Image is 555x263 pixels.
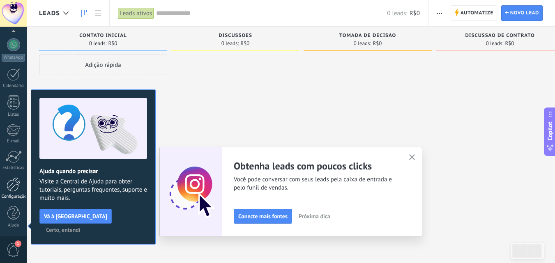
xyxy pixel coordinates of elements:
[39,9,60,17] span: Leads
[39,209,112,224] button: Vá à [GEOGRAPHIC_DATA]
[2,112,25,117] div: Listas
[461,6,493,21] span: Automatize
[42,224,84,236] button: Certo, entendi
[2,165,25,171] div: Estatísticas
[79,33,127,39] span: Contato inicial
[118,7,154,19] div: Leads ativos
[175,33,295,40] div: Discussões
[46,227,81,233] span: Certo, entendi
[91,5,105,21] a: Lista
[308,33,428,40] div: Tomada de decisão
[2,83,25,89] div: Calendário
[501,5,543,21] a: Novo lead
[43,33,163,40] div: Contato inicial
[108,41,117,46] span: R$0
[77,5,91,21] a: Leads
[410,9,420,17] span: R$0
[299,213,330,219] span: Próxima dica
[510,6,539,21] span: Novo lead
[505,41,514,46] span: R$0
[238,213,288,219] span: Conecte mais fontes
[39,55,167,75] div: Adição rápida
[339,33,396,39] span: Tomada de decisão
[465,33,534,39] span: Discussão de contrato
[2,139,25,144] div: E-mail
[451,5,497,21] a: Automatize
[486,41,504,46] span: 0 leads:
[2,223,25,228] div: Ajuda
[373,41,382,46] span: R$0
[219,33,252,39] span: Discussões
[44,213,107,219] span: Vá à [GEOGRAPHIC_DATA]
[234,160,399,172] h2: Obtenha leads com poucos clicks
[15,240,21,247] span: 1
[89,41,107,46] span: 0 leads:
[39,167,147,175] h2: Ajuda quando precisar
[39,178,147,202] span: Visite a Central de Ajuda para obter tutoriais, perguntas frequentes, suporte e muito mais.
[240,41,249,46] span: R$0
[295,210,334,222] button: Próxima dica
[546,121,554,140] span: Copilot
[221,41,239,46] span: 0 leads:
[2,54,25,62] div: WhatsApp
[234,209,292,224] button: Conecte mais fontes
[2,194,25,199] div: Configurações
[234,176,399,192] span: Você pode conversar com seus leads pela caixa de entrada e pelo funil de vendas.
[354,41,371,46] span: 0 leads:
[433,5,445,21] button: Mais
[387,9,407,17] span: 0 leads:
